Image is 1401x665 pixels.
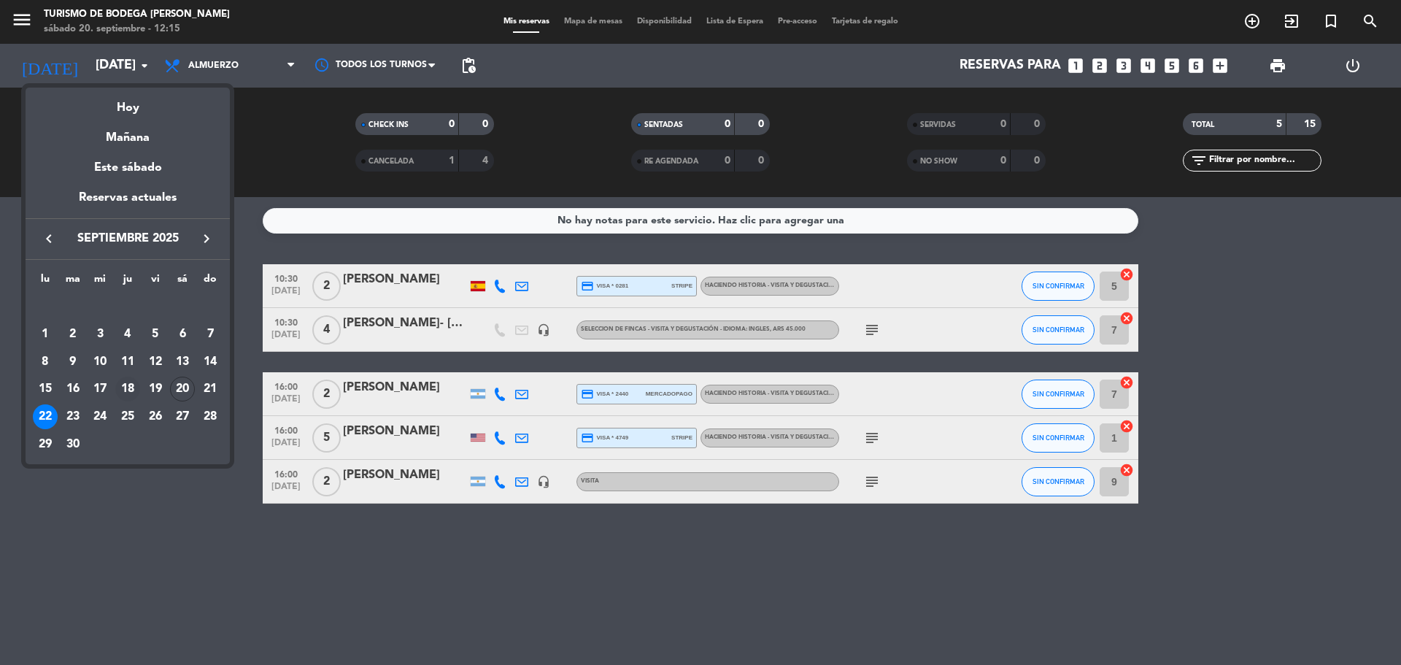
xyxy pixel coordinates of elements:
td: 24 de septiembre de 2025 [86,403,114,431]
div: Hoy [26,88,230,118]
div: 17 [88,377,112,401]
td: 6 de septiembre de 2025 [169,320,197,348]
td: 16 de septiembre de 2025 [59,375,87,403]
div: 14 [198,350,223,374]
td: 9 de septiembre de 2025 [59,348,87,376]
th: miércoles [86,271,114,293]
div: 7 [198,322,223,347]
div: 9 [61,350,85,374]
td: 10 de septiembre de 2025 [86,348,114,376]
td: 21 de septiembre de 2025 [196,375,224,403]
td: 27 de septiembre de 2025 [169,403,197,431]
div: 30 [61,432,85,457]
button: keyboard_arrow_right [193,229,220,248]
div: 15 [33,377,58,401]
td: 2 de septiembre de 2025 [59,320,87,348]
div: 6 [170,322,195,347]
div: 26 [143,404,168,429]
td: 5 de septiembre de 2025 [142,320,169,348]
div: 10 [88,350,112,374]
div: 18 [115,377,140,401]
td: 18 de septiembre de 2025 [114,375,142,403]
div: Mañana [26,118,230,147]
td: 29 de septiembre de 2025 [31,431,59,458]
div: 25 [115,404,140,429]
td: 20 de septiembre de 2025 [169,375,197,403]
div: 23 [61,404,85,429]
div: 3 [88,322,112,347]
td: 1 de septiembre de 2025 [31,320,59,348]
td: 4 de septiembre de 2025 [114,320,142,348]
div: 1 [33,322,58,347]
td: 12 de septiembre de 2025 [142,348,169,376]
td: 19 de septiembre de 2025 [142,375,169,403]
td: 22 de septiembre de 2025 [31,403,59,431]
td: 8 de septiembre de 2025 [31,348,59,376]
div: 2 [61,322,85,347]
td: 30 de septiembre de 2025 [59,431,87,458]
div: 22 [33,404,58,429]
td: 7 de septiembre de 2025 [196,320,224,348]
td: 26 de septiembre de 2025 [142,403,169,431]
div: Este sábado [26,147,230,188]
td: 11 de septiembre de 2025 [114,348,142,376]
td: 25 de septiembre de 2025 [114,403,142,431]
th: sábado [169,271,197,293]
th: martes [59,271,87,293]
th: viernes [142,271,169,293]
div: 24 [88,404,112,429]
div: Reservas actuales [26,188,230,218]
div: 16 [61,377,85,401]
div: 8 [33,350,58,374]
td: 28 de septiembre de 2025 [196,403,224,431]
td: 15 de septiembre de 2025 [31,375,59,403]
i: keyboard_arrow_left [40,230,58,247]
i: keyboard_arrow_right [198,230,215,247]
td: 13 de septiembre de 2025 [169,348,197,376]
div: 27 [170,404,195,429]
td: 3 de septiembre de 2025 [86,320,114,348]
div: 19 [143,377,168,401]
div: 11 [115,350,140,374]
div: 20 [170,377,195,401]
div: 28 [198,404,223,429]
div: 21 [198,377,223,401]
div: 13 [170,350,195,374]
div: 5 [143,322,168,347]
div: 12 [143,350,168,374]
th: lunes [31,271,59,293]
span: septiembre 2025 [62,229,193,248]
div: 29 [33,432,58,457]
th: domingo [196,271,224,293]
button: keyboard_arrow_left [36,229,62,248]
td: 14 de septiembre de 2025 [196,348,224,376]
td: 23 de septiembre de 2025 [59,403,87,431]
td: 17 de septiembre de 2025 [86,375,114,403]
div: 4 [115,322,140,347]
th: jueves [114,271,142,293]
td: SEP. [31,293,224,320]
